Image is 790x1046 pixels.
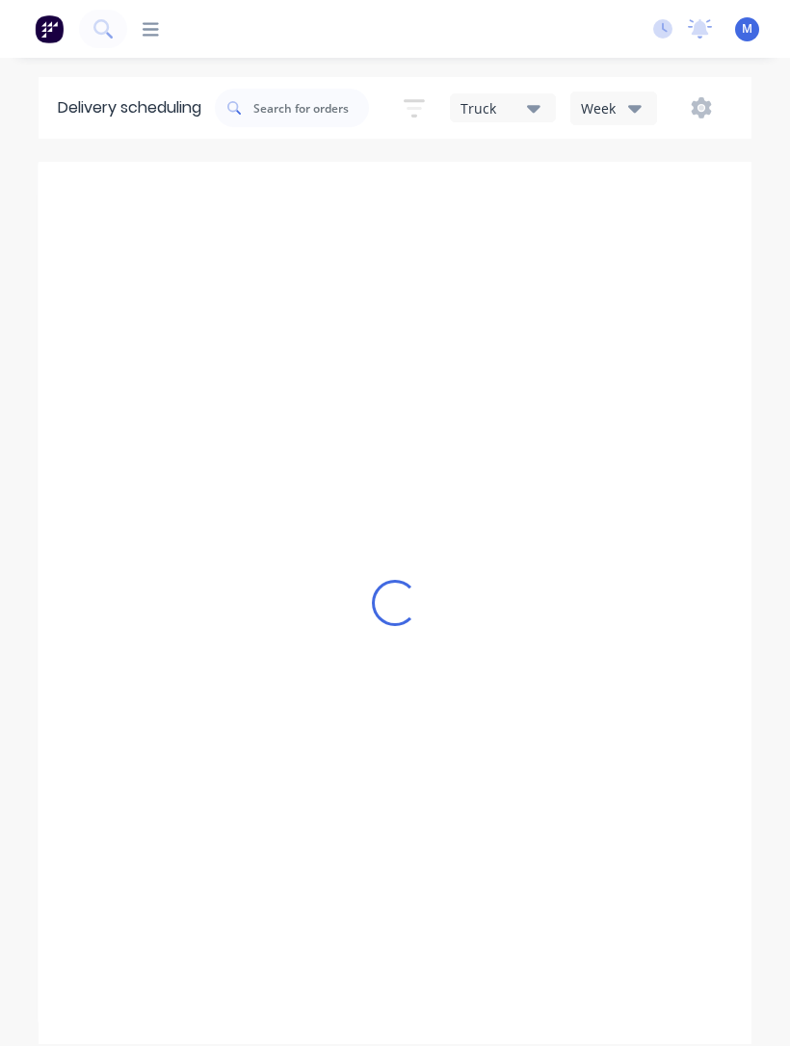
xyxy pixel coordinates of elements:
[461,98,533,118] div: Truck
[253,89,369,127] input: Search for orders
[450,93,556,122] button: Truck
[39,77,215,139] div: Delivery scheduling
[742,20,752,38] span: M
[570,92,657,125] button: Week
[581,98,637,118] div: Week
[35,14,64,43] img: Factory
